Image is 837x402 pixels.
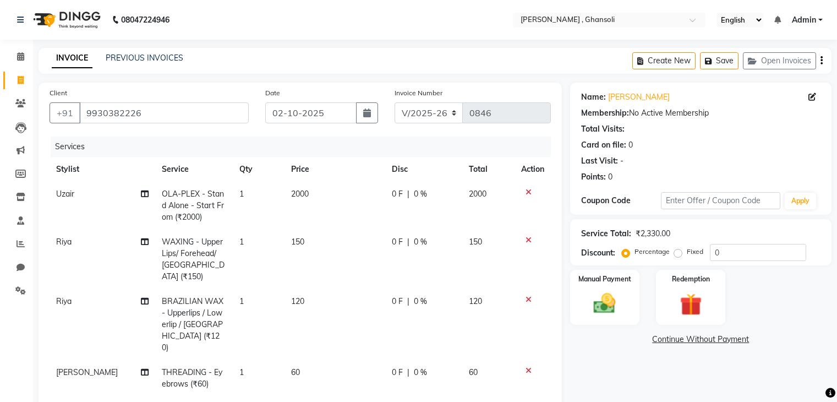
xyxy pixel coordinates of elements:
[155,157,233,182] th: Service
[50,102,80,123] button: +91
[56,367,118,377] span: [PERSON_NAME]
[407,236,409,248] span: |
[239,189,244,199] span: 1
[239,296,244,306] span: 1
[469,296,482,306] span: 120
[392,296,403,307] span: 0 F
[608,171,612,183] div: 0
[407,296,409,307] span: |
[56,296,72,306] span: Riya
[28,4,103,35] img: logo
[121,4,169,35] b: 08047224946
[673,291,709,318] img: _gift.svg
[392,188,403,200] span: 0 F
[636,228,670,240] div: ₹2,330.00
[291,367,300,377] span: 60
[581,91,606,103] div: Name:
[162,367,222,389] span: THREADING - Eyebrows (₹60)
[414,188,427,200] span: 0 %
[672,274,710,284] label: Redemption
[414,236,427,248] span: 0 %
[50,88,67,98] label: Client
[700,52,738,69] button: Save
[581,123,625,135] div: Total Visits:
[743,52,816,69] button: Open Invoices
[792,14,816,26] span: Admin
[581,171,606,183] div: Points:
[632,52,696,69] button: Create New
[608,91,670,103] a: [PERSON_NAME]
[414,367,427,378] span: 0 %
[52,48,92,68] a: INVOICE
[239,367,244,377] span: 1
[687,247,703,257] label: Fixed
[469,237,482,247] span: 150
[462,157,515,182] th: Total
[515,157,551,182] th: Action
[581,155,618,167] div: Last Visit:
[162,189,224,222] span: OLA-PLEX - Stand Alone - Start From (₹2000)
[385,157,462,182] th: Disc
[581,107,820,119] div: No Active Membership
[407,188,409,200] span: |
[661,192,781,209] input: Enter Offer / Coupon Code
[291,237,304,247] span: 150
[469,189,486,199] span: 2000
[785,193,816,209] button: Apply
[56,237,72,247] span: Riya
[162,296,223,352] span: BRAZILIAN WAX - Upperlips / Lowerlip / [GEOGRAPHIC_DATA] (₹120)
[392,236,403,248] span: 0 F
[407,367,409,378] span: |
[106,53,183,63] a: PREVIOUS INVOICES
[162,237,225,281] span: WAXING - Upper Lips/ Forehead/ [GEOGRAPHIC_DATA] (₹150)
[469,367,478,377] span: 60
[581,107,629,119] div: Membership:
[581,195,661,207] div: Coupon Code
[233,157,285,182] th: Qty
[572,334,829,345] a: Continue Without Payment
[392,367,403,378] span: 0 F
[291,296,304,306] span: 120
[581,139,626,151] div: Card on file:
[265,88,280,98] label: Date
[51,137,559,157] div: Services
[50,157,155,182] th: Stylist
[587,291,622,316] img: _cash.svg
[634,247,670,257] label: Percentage
[620,155,623,167] div: -
[581,247,615,259] div: Discount:
[79,102,249,123] input: Search by Name/Mobile/Email/Code
[395,88,442,98] label: Invoice Number
[239,237,244,247] span: 1
[628,139,633,151] div: 0
[285,157,385,182] th: Price
[414,296,427,307] span: 0 %
[291,189,309,199] span: 2000
[56,189,74,199] span: Uzair
[578,274,631,284] label: Manual Payment
[581,228,631,240] div: Service Total:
